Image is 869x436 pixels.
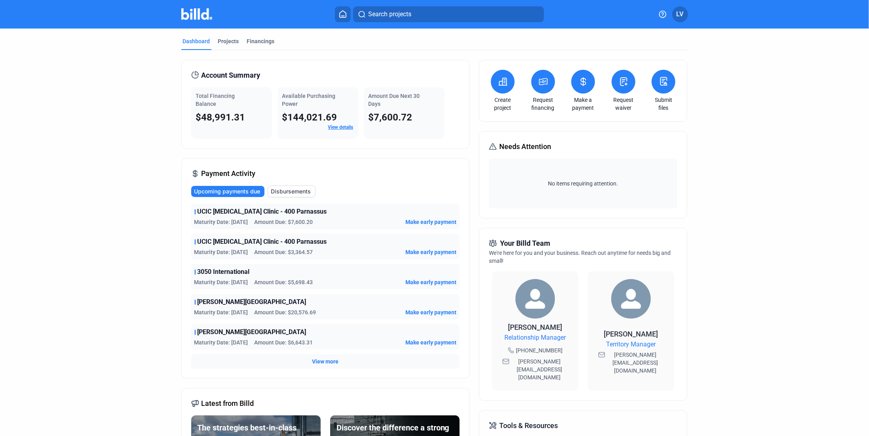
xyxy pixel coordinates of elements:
[489,250,671,264] span: We're here for you and your business. Reach out anytime for needs big and small!
[255,278,313,286] span: Amount Due: $5,698.43
[515,279,555,319] img: Relationship Manager
[218,37,239,45] div: Projects
[194,218,248,226] span: Maturity Date: [DATE]
[569,96,597,112] a: Make a payment
[511,358,568,381] span: [PERSON_NAME][EMAIL_ADDRESS][DOMAIN_NAME]
[328,124,354,130] a: View details
[499,420,558,431] span: Tools & Resources
[198,267,250,277] span: 3050 International
[198,207,327,216] span: UCIC [MEDICAL_DATA] Clinic - 400 Parnassus
[369,112,413,123] span: $7,600.72
[198,327,306,337] span: [PERSON_NAME][GEOGRAPHIC_DATA]
[196,93,235,107] span: Total Financing Balance
[611,279,651,319] img: Territory Manager
[194,308,248,316] span: Maturity Date: [DATE]
[194,338,248,346] span: Maturity Date: [DATE]
[191,186,264,197] button: Upcoming payments due
[282,93,336,107] span: Available Purchasing Power
[194,248,248,256] span: Maturity Date: [DATE]
[198,237,327,247] span: UCIC [MEDICAL_DATA] Clinic - 400 Parnassus
[196,112,245,123] span: $48,991.31
[650,96,677,112] a: Submit files
[604,330,658,338] span: [PERSON_NAME]
[492,180,674,187] span: No items requiring attention.
[202,398,254,409] span: Latest from Billd
[610,96,637,112] a: Request waiver
[255,248,313,256] span: Amount Due: $3,364.57
[607,351,664,375] span: [PERSON_NAME][EMAIL_ADDRESS][DOMAIN_NAME]
[194,278,248,286] span: Maturity Date: [DATE]
[500,238,550,249] span: Your Billd Team
[255,338,313,346] span: Amount Due: $6,643.31
[489,96,517,112] a: Create project
[677,10,684,19] span: LV
[198,297,306,307] span: [PERSON_NAME][GEOGRAPHIC_DATA]
[516,346,563,354] span: [PHONE_NUMBER]
[405,308,456,316] button: Make early payment
[202,168,256,179] span: Payment Activity
[202,70,261,81] span: Account Summary
[282,112,337,123] span: $144,021.69
[369,93,420,107] span: Amount Due Next 30 Days
[607,340,656,349] span: Territory Manager
[312,358,338,365] button: View more
[505,333,566,342] span: Relationship Manager
[247,37,275,45] div: Financings
[405,248,456,256] button: Make early payment
[499,141,551,152] span: Needs Attention
[368,10,411,19] span: Search projects
[183,37,210,45] div: Dashboard
[271,187,311,195] span: Disbursements
[405,338,456,346] button: Make early payment
[255,308,316,316] span: Amount Due: $20,576.69
[508,323,563,331] span: [PERSON_NAME]
[255,218,313,226] span: Amount Due: $7,600.20
[672,6,688,22] button: LV
[405,278,456,286] button: Make early payment
[353,6,544,22] button: Search projects
[529,96,557,112] a: Request financing
[181,8,213,20] img: Billd Company Logo
[194,187,261,195] span: Upcoming payments due
[268,185,316,197] button: Disbursements
[405,218,456,226] button: Make early payment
